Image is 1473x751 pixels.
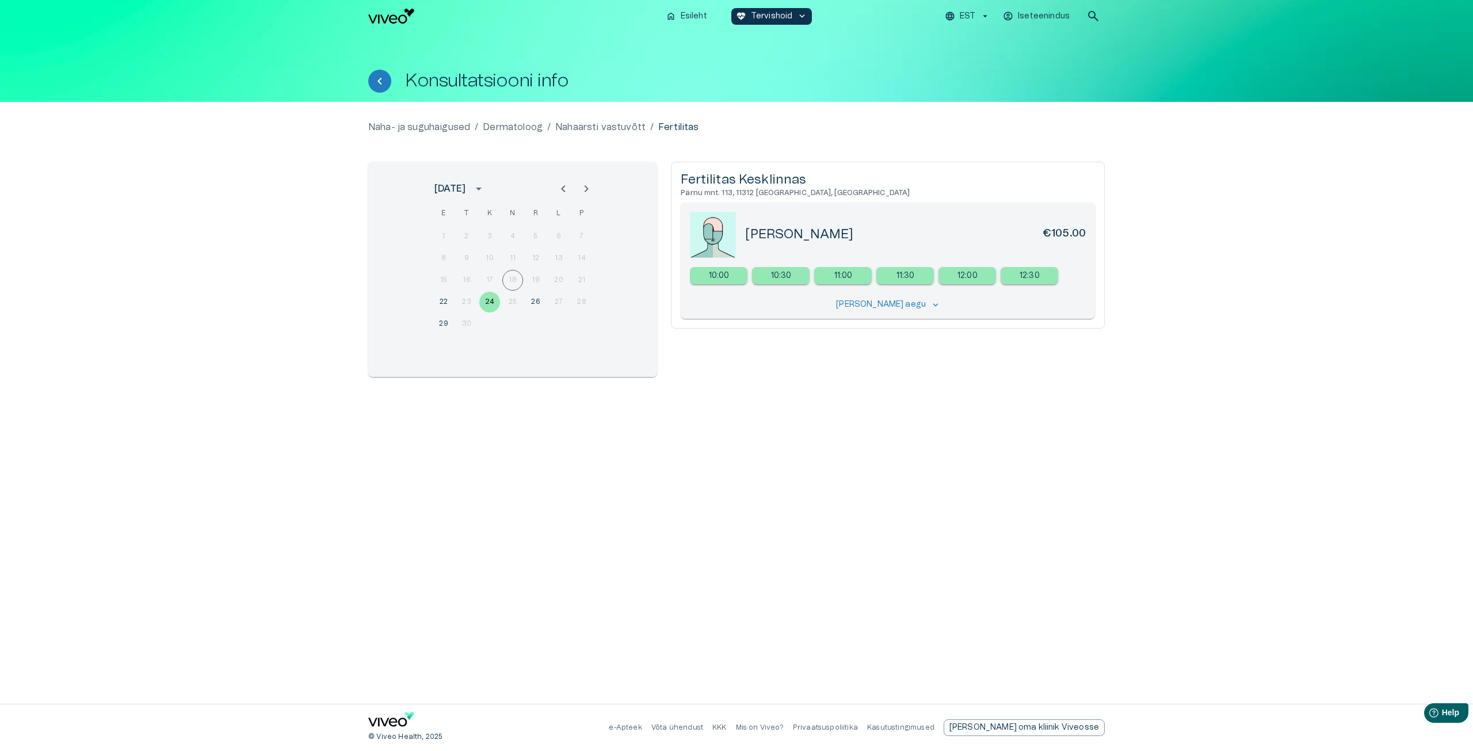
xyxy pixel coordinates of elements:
h6: Pärnu mnt. 113, 11312 [GEOGRAPHIC_DATA], [GEOGRAPHIC_DATA] [681,188,1095,198]
p: / [475,120,478,134]
p: Mis on Viveo? [736,723,784,733]
button: Next month [575,177,598,200]
button: [PERSON_NAME] aegukeyboard_arrow_down [833,296,942,313]
a: Kasutustingimused [867,724,934,731]
a: Privaatsuspoliitika [793,724,858,731]
div: 12:30 [1001,267,1058,284]
div: 10:00 [690,267,747,284]
a: Navigate to home page [368,712,414,731]
h6: €105.00 [1043,226,1086,243]
p: 10:00 [709,270,730,282]
a: Navigate to homepage [368,9,657,24]
button: open search modal [1082,5,1105,28]
p: 11:30 [896,270,915,282]
button: calendar view is open, switch to year view [469,179,489,199]
p: / [547,120,551,134]
p: © Viveo Health, 2025 [368,732,442,742]
h5: [PERSON_NAME] [745,226,853,243]
span: reede [525,202,546,225]
p: 11:00 [834,270,853,282]
h1: Konsultatsiooni info [405,71,568,91]
h5: Fertilitas Kesklinnas [681,171,1095,188]
p: [PERSON_NAME] aegu [836,299,926,311]
span: keyboard_arrow_down [930,300,941,310]
p: 10:30 [771,270,792,282]
div: 10:30 [752,267,810,284]
button: ecg_heartTervishoidkeyboard_arrow_down [731,8,812,25]
div: 12:00 [938,267,996,284]
button: 29 [433,314,454,334]
a: Select new timeslot for rescheduling [1001,267,1058,284]
iframe: Help widget launcher [1383,699,1473,731]
span: search [1086,9,1100,23]
a: Select new timeslot for rescheduling [938,267,996,284]
button: 22 [433,292,454,312]
span: esmaspäev [433,202,454,225]
button: Tagasi [368,70,391,93]
a: Select new timeslot for rescheduling [752,267,810,284]
span: teisipäev [456,202,477,225]
a: Naha- ja suguhaigused [368,120,470,134]
span: neljapäev [502,202,523,225]
a: Nahaarsti vastuvõtt [555,120,646,134]
img: doctorPlaceholder-zWS651l2.jpeg [690,212,736,258]
span: pühapäev [571,202,592,225]
span: keyboard_arrow_down [797,11,807,21]
p: 12:00 [957,270,978,282]
div: 11:30 [876,267,934,284]
button: homeEsileht [661,8,713,25]
p: 12:30 [1020,270,1040,282]
a: KKK [712,724,727,731]
a: e-Apteek [609,724,642,731]
span: ecg_heart [736,11,746,21]
p: Võta ühendust [651,723,703,733]
a: Select new timeslot for rescheduling [814,267,872,284]
span: kolmapäev [479,202,500,225]
p: Tervishoid [751,10,793,22]
button: 26 [525,292,546,312]
a: Dermatoloog [483,120,543,134]
div: [DATE] [434,182,465,196]
span: laupäev [548,202,569,225]
button: Iseteenindus [1001,8,1073,25]
p: [PERSON_NAME] oma kliinik Viveosse [949,722,1099,734]
p: Iseteenindus [1018,10,1070,22]
div: [PERSON_NAME] oma kliinik Viveosse [944,719,1105,736]
a: Select new timeslot for rescheduling [876,267,934,284]
a: Send email to partnership request to viveo [944,719,1105,736]
img: Viveo logo [368,9,414,24]
button: EST [943,8,992,25]
a: Select new timeslot for rescheduling [690,267,747,284]
p: Esileht [681,10,707,22]
p: / [650,120,654,134]
div: 11:00 [814,267,872,284]
span: home [666,11,676,21]
button: 24 [479,292,500,312]
p: Fertilitas [658,120,699,134]
p: EST [960,10,975,22]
